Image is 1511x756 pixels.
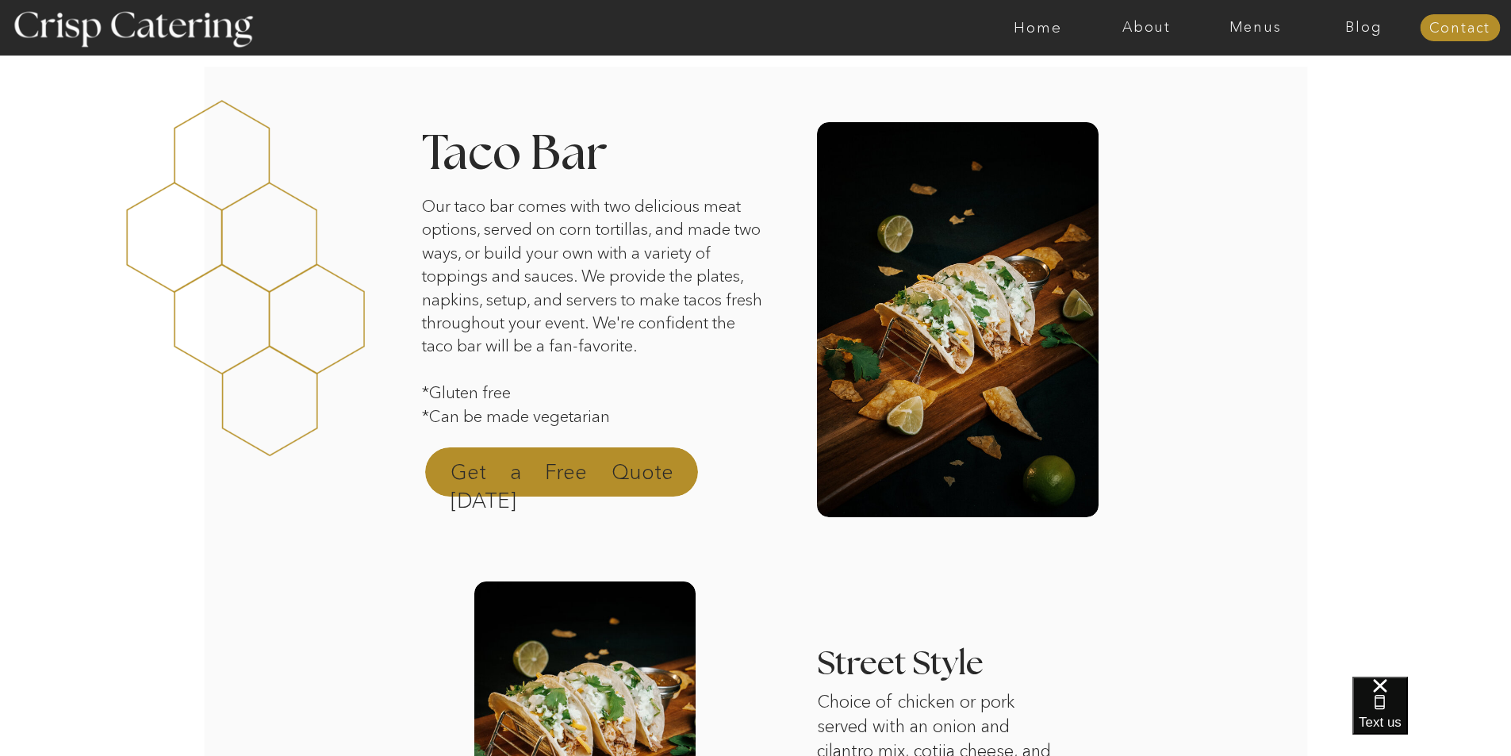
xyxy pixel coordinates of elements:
a: Blog [1310,20,1418,36]
a: Home [984,20,1092,36]
a: Get a Free Quote [DATE] [451,458,673,496]
iframe: podium webchat widget bubble [1352,677,1511,756]
h2: Taco Bar [422,131,727,173]
a: About [1092,20,1201,36]
a: Contact [1420,21,1500,36]
h3: Street Style [817,648,1070,683]
a: Menus [1201,20,1310,36]
p: Our taco bar comes with two delicious meat options, served on corn tortillas, and made two ways, ... [422,194,769,442]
